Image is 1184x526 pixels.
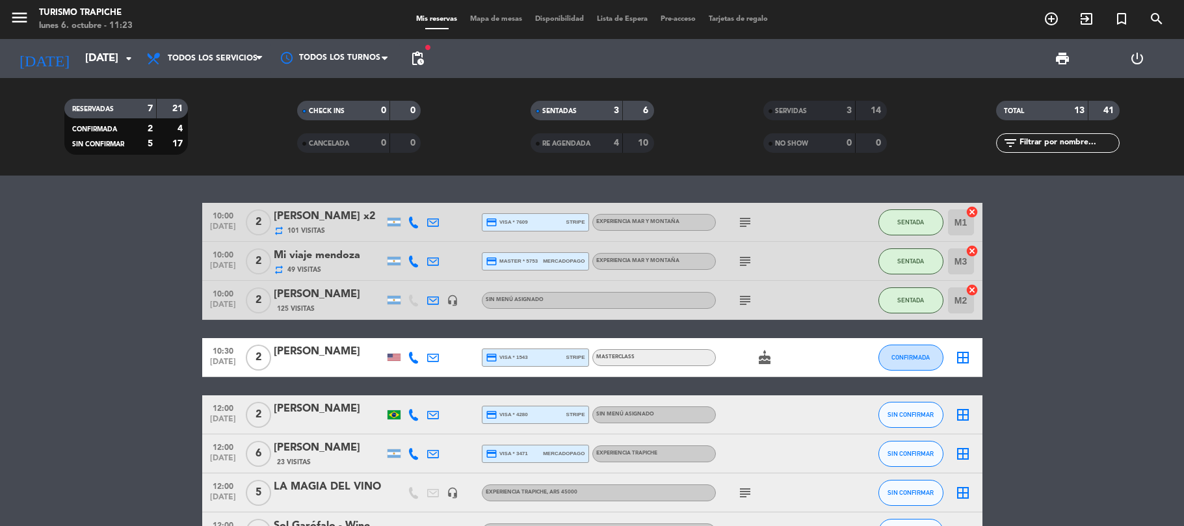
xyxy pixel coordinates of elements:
[643,106,651,115] strong: 6
[486,352,497,363] i: credit_card
[596,219,679,224] span: EXPERIENCIA MAR Y MONTAÑA
[566,353,585,362] span: stripe
[277,304,315,314] span: 125 Visitas
[775,140,808,147] span: NO SHOW
[757,350,772,365] i: cake
[309,108,345,114] span: CHECK INS
[246,248,271,274] span: 2
[274,247,384,264] div: Mi viaje mendoza
[897,218,924,226] span: SENTADA
[207,400,239,415] span: 12:00
[1055,51,1070,66] span: print
[246,345,271,371] span: 2
[246,480,271,506] span: 5
[847,106,852,115] strong: 3
[966,205,979,218] i: cancel
[486,256,497,267] i: credit_card
[381,106,386,115] strong: 0
[955,485,971,501] i: border_all
[888,450,934,457] span: SIN CONFIRMAR
[1044,11,1059,27] i: add_circle_outline
[207,246,239,261] span: 10:00
[596,412,654,417] span: Sin menú asignado
[148,139,153,148] strong: 5
[547,490,577,495] span: , ARS 45000
[207,300,239,315] span: [DATE]
[287,226,325,236] span: 101 Visitas
[246,287,271,313] span: 2
[737,215,753,230] i: subject
[566,218,585,226] span: stripe
[614,106,619,115] strong: 3
[1003,135,1018,151] i: filter_list
[39,20,133,33] div: lunes 6. octubre - 11:23
[878,287,943,313] button: SENTADA
[207,261,239,276] span: [DATE]
[542,140,590,147] span: RE AGENDADA
[888,489,934,496] span: SIN CONFIRMAR
[529,16,590,23] span: Disponibilidad
[955,350,971,365] i: border_all
[543,449,585,458] span: mercadopago
[486,409,528,421] span: visa * 4280
[888,411,934,418] span: SIN CONFIRMAR
[486,448,528,460] span: visa * 3471
[775,108,807,114] span: SERVIDAS
[542,108,577,114] span: SENTADAS
[207,454,239,469] span: [DATE]
[168,54,257,63] span: Todos los servicios
[590,16,654,23] span: Lista de Espera
[274,401,384,417] div: [PERSON_NAME]
[447,487,458,499] i: headset_mic
[447,295,458,306] i: headset_mic
[955,407,971,423] i: border_all
[72,106,114,112] span: RESERVADAS
[287,265,321,275] span: 49 Visitas
[207,358,239,373] span: [DATE]
[1074,106,1085,115] strong: 13
[737,485,753,501] i: subject
[897,296,924,304] span: SENTADA
[274,208,384,225] div: [PERSON_NAME] x2
[876,138,884,148] strong: 0
[72,141,124,148] span: SIN CONFIRMAR
[172,104,185,113] strong: 21
[486,256,538,267] span: master * 5753
[274,286,384,303] div: [PERSON_NAME]
[486,217,497,228] i: credit_card
[10,44,79,73] i: [DATE]
[274,265,284,275] i: repeat
[486,448,497,460] i: credit_card
[486,352,528,363] span: visa * 1543
[274,440,384,456] div: [PERSON_NAME]
[274,343,384,360] div: [PERSON_NAME]
[1018,136,1119,150] input: Filtrar por nombre...
[207,285,239,300] span: 10:00
[1129,51,1145,66] i: power_settings_new
[878,345,943,371] button: CONFIRMADA
[309,140,349,147] span: CANCELADA
[246,441,271,467] span: 6
[274,226,284,236] i: repeat
[654,16,702,23] span: Pre-acceso
[10,8,29,27] i: menu
[737,254,753,269] i: subject
[878,248,943,274] button: SENTADA
[424,44,432,51] span: fiber_manual_record
[1114,11,1129,27] i: turned_in_not
[410,16,464,23] span: Mis reservas
[486,297,544,302] span: Sin menú asignado
[246,402,271,428] span: 2
[207,415,239,430] span: [DATE]
[464,16,529,23] span: Mapa de mesas
[246,209,271,235] span: 2
[878,209,943,235] button: SENTADA
[596,258,679,263] span: EXPERIENCIA MAR Y MONTAÑA
[207,493,239,508] span: [DATE]
[1079,11,1094,27] i: exit_to_app
[207,222,239,237] span: [DATE]
[207,439,239,454] span: 12:00
[410,106,418,115] strong: 0
[543,257,585,265] span: mercadopago
[207,207,239,222] span: 10:00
